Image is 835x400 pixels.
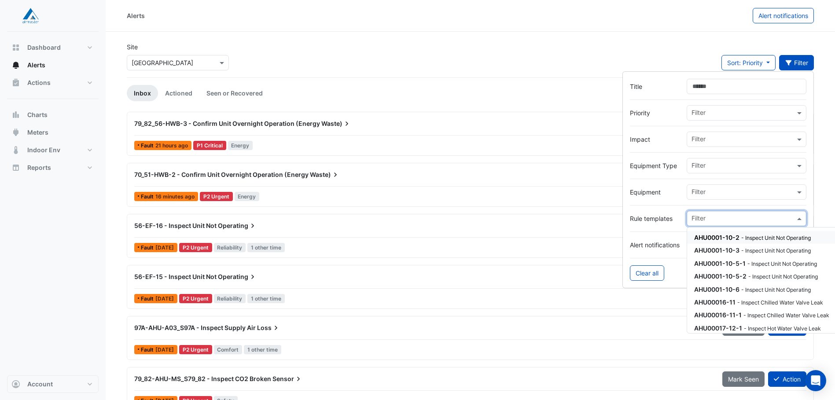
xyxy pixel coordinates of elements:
button: Charts [7,106,99,124]
button: Dashboard [7,39,99,56]
span: Dashboard [27,43,61,52]
label: Rule templates [630,214,680,223]
app-icon: Alerts [11,61,20,70]
div: Filter [690,134,706,146]
app-icon: Reports [11,163,20,172]
button: Alerts [7,56,99,74]
span: 56-EF-15 - Inspect Unit Not [134,273,217,280]
app-icon: Dashboard [11,43,20,52]
div: P2 Urgent [200,192,233,201]
span: Energy [228,141,253,150]
app-icon: Charts [11,110,20,119]
span: Meters [27,128,48,137]
a: Seen or Recovered [199,85,270,101]
span: Actions [27,78,51,87]
div: P1 Critical [193,141,226,150]
button: Meters [7,124,99,141]
span: 97A-AHU-A03_S97A - Inspect Supply Air [134,324,256,331]
span: AHU0001-10-5-2 [694,272,747,280]
span: Sort: Priority [727,59,763,66]
small: Inspect Hot Water Valve Leak [744,325,821,332]
span: Reliability [214,243,246,252]
span: AHU00016-11 [694,298,736,306]
a: Actioned [158,85,199,101]
button: Clear all [630,265,664,281]
span: Charts [27,110,48,119]
label: Equipment [630,187,680,197]
label: Alert notifications [630,240,680,250]
span: 70_51-HWB-2 - Confirm Unit Overnight Operation (Energy [134,171,309,178]
span: 1 other time [244,345,281,354]
button: Indoor Env [7,141,99,159]
button: Sort: Priority [721,55,776,70]
span: Operating [218,272,257,281]
button: Reports [7,159,99,176]
img: Company Logo [11,7,50,25]
span: 79_82-AHU-MS_S79_82 - Inspect CO2 Broken [134,375,271,382]
small: Inspect Unit Not Operating [741,235,811,241]
span: Fri 29-Aug-2025 21:19 AEST [155,193,195,200]
div: P2 Urgent [179,243,212,252]
span: Fault [141,245,155,250]
div: Filter [690,108,706,119]
span: 56-EF-16 - Inspect Unit Not [134,222,217,229]
button: Mark Seen [722,371,765,387]
small: Inspect Chilled Water Valve Leak [737,299,823,306]
button: Actions [7,74,99,92]
app-icon: Indoor Env [11,146,20,154]
label: Title [630,82,680,91]
span: Tue 26-Aug-2025 09:11 AEST [155,244,174,251]
button: Action [768,371,806,387]
small: Inspect Unit Not Operating [741,286,811,293]
span: Alerts [27,61,45,70]
span: Operating [218,221,257,230]
span: Account [27,380,53,389]
span: Fault [141,194,155,199]
span: Waste) [310,170,340,179]
span: Mark Seen [728,375,759,383]
span: AHU0001-10-6 [694,286,739,293]
label: Equipment Type [630,161,680,170]
span: Tue 26-Aug-2025 09:11 AEST [155,295,174,302]
a: Inbox [127,85,158,101]
small: Inspect Unit Not Operating [741,247,811,254]
span: 1 other time [247,294,285,303]
span: AHU0001-10-2 [694,234,739,241]
span: Alert notifications [758,12,808,19]
span: 79_82_56-HWB-3 - Confirm Unit Overnight Operation (Energy [134,120,320,127]
span: AHU00016-11-1 [694,311,742,319]
span: 1 other time [247,243,285,252]
small: Inspect Unit Not Operating [748,273,818,280]
div: P2 Urgent [179,345,212,354]
span: Waste) [321,119,351,128]
app-icon: Actions [11,78,20,87]
div: P2 Urgent [179,294,212,303]
span: Comfort [214,345,243,354]
span: Sensor [272,374,303,383]
span: Indoor Env [27,146,60,154]
span: Fault [141,143,155,148]
small: Inspect Unit Not Operating [747,261,817,267]
span: Loss [257,323,280,332]
label: Priority [630,108,680,117]
span: AHU0001-10-3 [694,246,739,254]
span: AHU0001-10-5-1 [694,260,746,267]
button: Alert notifications [753,8,814,23]
span: Energy [235,192,260,201]
div: Filter [690,213,706,225]
button: Account [7,375,99,393]
small: Inspect Chilled Water Valve Leak [743,312,829,319]
span: Fault [141,296,155,301]
div: Alerts [127,11,145,20]
span: Fault [141,347,155,352]
div: Filter [690,187,706,198]
button: Filter [779,55,814,70]
div: Open Intercom Messenger [805,370,826,391]
span: Reports [27,163,51,172]
label: Site [127,42,138,51]
span: Reliability [214,294,246,303]
label: Impact [630,135,680,144]
span: AHU00017-12-1 [694,324,742,332]
span: Thu 21-Aug-2025 11:13 AEST [155,346,174,353]
app-icon: Meters [11,128,20,137]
